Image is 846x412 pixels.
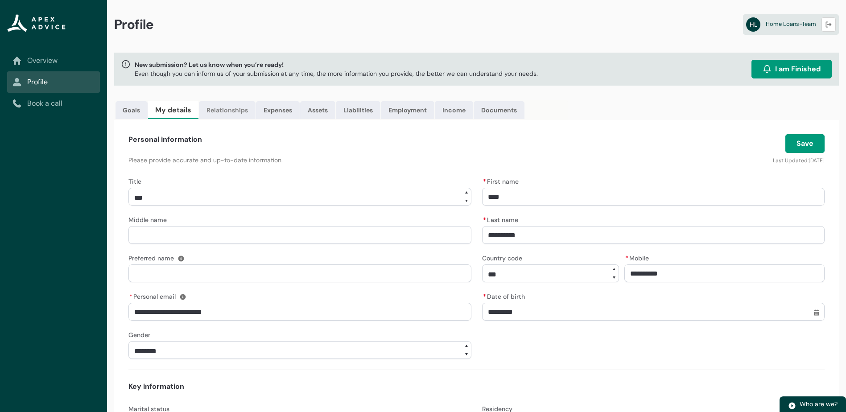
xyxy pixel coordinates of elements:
[775,64,821,74] span: I am Finished
[116,101,148,119] a: Goals
[743,14,839,35] a: HLHome Loans-Team
[482,290,528,301] label: Date of birth
[114,16,154,33] span: Profile
[624,252,652,263] label: Mobile
[12,98,95,109] a: Book a call
[435,101,473,119] a: Income
[785,134,825,153] button: Save
[12,55,95,66] a: Overview
[482,175,522,186] label: First name
[751,60,832,78] button: I am Finished
[128,290,179,301] label: Personal email
[256,101,300,119] a: Expenses
[129,293,132,301] abbr: required
[483,293,486,301] abbr: required
[773,157,809,164] lightning-formatted-text: Last Updated:
[474,101,524,119] a: Documents
[482,254,522,262] span: Country code
[135,69,538,78] p: Even though you can inform us of your submission at any time, the more information you provide, t...
[128,252,177,263] label: Preferred name
[148,101,198,119] a: My details
[821,17,836,32] button: Logout
[763,65,772,74] img: alarm.svg
[12,77,95,87] a: Profile
[483,177,486,185] abbr: required
[766,20,816,28] span: Home Loans-Team
[199,101,256,119] a: Relationships
[800,400,838,408] span: Who are we?
[336,101,380,119] a: Liabilities
[300,101,335,119] a: Assets
[482,214,522,224] label: Last name
[128,177,141,185] span: Title
[788,402,796,410] img: play.svg
[135,60,538,69] span: New submission? Let us know when you’re ready!
[128,134,202,145] h4: Personal information
[483,216,486,224] abbr: required
[7,50,100,114] nav: Sub page
[381,101,434,119] a: Employment
[128,381,825,392] h4: Key information
[128,331,150,339] span: Gender
[625,254,628,262] abbr: required
[746,17,760,32] abbr: HL
[128,214,170,224] label: Middle name
[7,14,66,32] img: Apex Advice Group
[809,157,825,164] lightning-formatted-date-time: [DATE]
[128,156,589,165] p: Please provide accurate and up-to-date information.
